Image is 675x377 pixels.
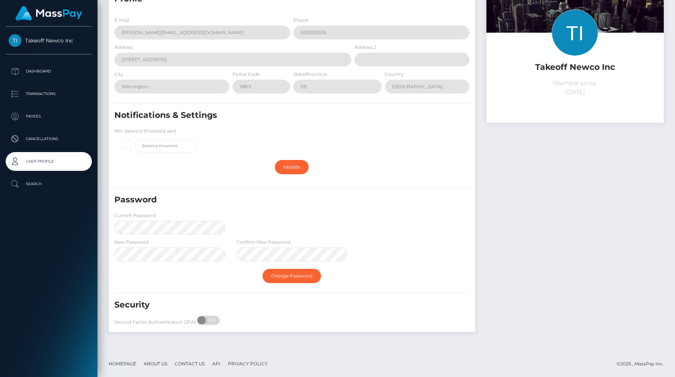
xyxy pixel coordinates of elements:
a: Change Password [262,269,321,283]
span: Takeoff Newco Inc [6,37,92,44]
p: Payees [9,111,89,122]
label: Address [114,44,133,51]
label: Country [385,71,403,78]
a: Privacy Policy [225,358,271,369]
label: New Password [114,239,148,246]
label: E-mail [114,17,129,24]
img: Takeoff Newco Inc [9,34,21,47]
a: Contact Us [172,358,208,369]
label: Second Factor Authentication (2FA) [114,319,196,326]
a: Transactions [6,84,92,103]
a: Payees [6,107,92,126]
span: OFF [201,316,220,324]
p: Cancellations [9,133,89,145]
a: Search [6,175,92,193]
p: Search [9,178,89,190]
p: Member since [DATE] [492,79,658,97]
a: Dashboard [6,62,92,81]
img: MassPay Logo [15,6,82,21]
p: User Profile [9,156,89,167]
label: State/Province [293,71,327,78]
label: Postal Code [232,71,260,78]
label: Confirm New Password [237,239,291,246]
div: © 2025 , MassPay Inc. [616,360,669,368]
label: Current Password [114,212,156,219]
a: User Profile [6,152,92,171]
p: Dashboard [9,66,89,77]
label: City [114,71,123,78]
h5: Security [114,299,412,311]
h5: Password [114,194,412,206]
a: Homepage [106,358,139,369]
label: Address 2 [354,44,376,51]
a: API [209,358,223,369]
label: Phone [293,17,308,24]
a: About Us [141,358,170,369]
h5: Takeoff Newco Inc [492,62,658,73]
a: Update [275,160,309,174]
h5: Notifications & Settings [114,110,412,121]
p: Transactions [9,88,89,100]
a: Cancellations [6,130,92,148]
label: Min. balance threshold alert [114,128,177,134]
